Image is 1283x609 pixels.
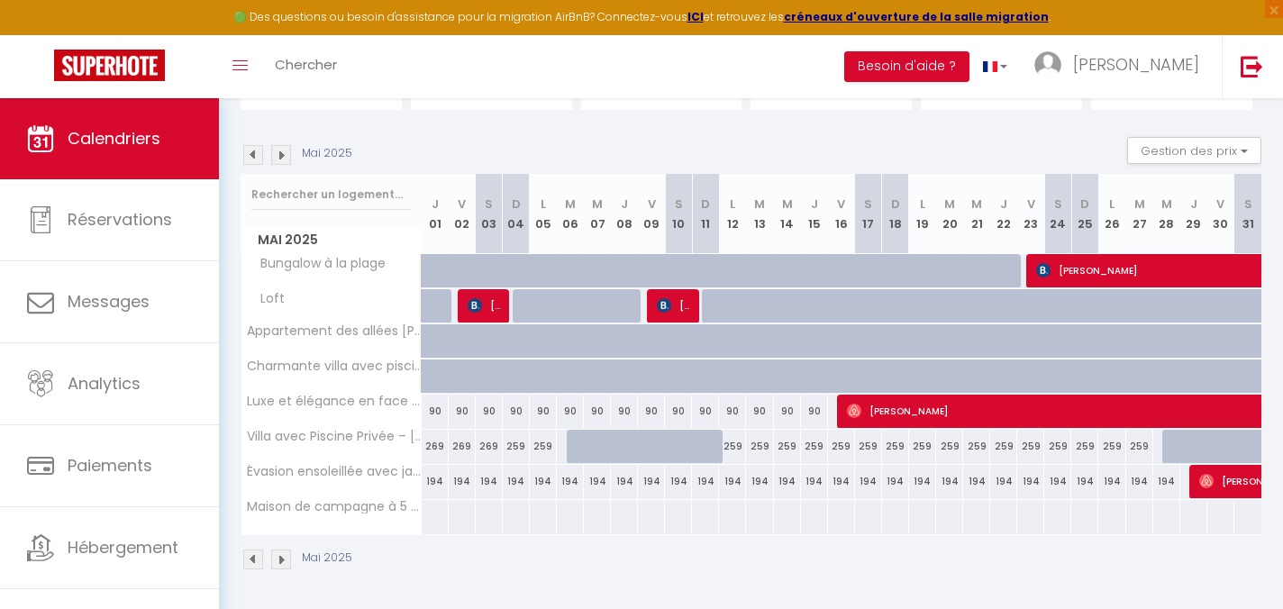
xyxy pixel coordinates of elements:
[963,465,990,498] div: 194
[512,195,521,213] abbr: D
[782,195,793,213] abbr: M
[1080,195,1089,213] abbr: D
[909,174,936,254] th: 19
[1000,195,1007,213] abbr: J
[774,174,801,254] th: 14
[784,9,1049,24] a: créneaux d'ouverture de la salle migration
[837,195,845,213] abbr: V
[665,465,692,498] div: 194
[485,195,493,213] abbr: S
[503,174,530,254] th: 04
[920,195,925,213] abbr: L
[244,395,424,408] span: Luxe et élégance en face des Halles
[990,430,1017,463] div: 259
[648,195,656,213] abbr: V
[936,174,963,254] th: 20
[801,395,828,428] div: 90
[1153,465,1180,498] div: 194
[746,174,773,254] th: 13
[1034,51,1061,78] img: ...
[584,174,611,254] th: 07
[638,465,665,498] div: 194
[1054,195,1062,213] abbr: S
[1244,195,1252,213] abbr: S
[244,254,390,274] span: Bungalow à la plage
[244,500,424,514] span: Maison de campagne à 5 min de la plage
[944,195,955,213] abbr: M
[422,430,449,463] div: 269
[1126,430,1153,463] div: 259
[882,465,909,498] div: 194
[855,174,882,254] th: 17
[530,430,557,463] div: 259
[302,145,352,162] p: Mai 2025
[557,395,584,428] div: 90
[244,289,312,309] span: Loft
[746,430,773,463] div: 259
[730,195,735,213] abbr: L
[801,465,828,498] div: 194
[592,195,603,213] abbr: M
[1017,174,1044,254] th: 23
[1071,174,1098,254] th: 25
[476,465,503,498] div: 194
[275,55,337,74] span: Chercher
[449,174,476,254] th: 02
[844,51,969,82] button: Besoin d'aide ?
[68,372,141,395] span: Analytics
[1126,465,1153,498] div: 194
[963,174,990,254] th: 21
[1127,137,1261,164] button: Gestion des prix
[1161,195,1172,213] abbr: M
[422,465,449,498] div: 194
[621,195,628,213] abbr: J
[855,465,882,498] div: 194
[963,430,990,463] div: 259
[701,195,710,213] abbr: D
[565,195,576,213] abbr: M
[687,9,704,24] strong: ICI
[1234,174,1261,254] th: 31
[503,395,530,428] div: 90
[665,395,692,428] div: 90
[476,174,503,254] th: 03
[611,465,638,498] div: 194
[1126,174,1153,254] th: 27
[882,430,909,463] div: 259
[1207,174,1234,254] th: 30
[1180,174,1207,254] th: 29
[936,430,963,463] div: 259
[774,395,801,428] div: 90
[828,430,855,463] div: 259
[801,430,828,463] div: 259
[68,536,178,559] span: Hébergement
[1044,174,1071,254] th: 24
[909,465,936,498] div: 194
[422,395,449,428] div: 90
[692,174,719,254] th: 11
[990,465,1017,498] div: 194
[458,195,466,213] abbr: V
[611,174,638,254] th: 08
[675,195,683,213] abbr: S
[828,465,855,498] div: 194
[719,430,746,463] div: 259
[1241,55,1263,77] img: logout
[503,430,530,463] div: 259
[476,430,503,463] div: 269
[719,465,746,498] div: 194
[719,174,746,254] th: 12
[251,178,411,211] input: Rechercher un logement...
[302,550,352,567] p: Mai 2025
[1153,174,1180,254] th: 28
[665,174,692,254] th: 10
[971,195,982,213] abbr: M
[503,465,530,498] div: 194
[1021,35,1222,98] a: ... [PERSON_NAME]
[692,465,719,498] div: 194
[68,127,160,150] span: Calendriers
[855,430,882,463] div: 259
[746,465,773,498] div: 194
[432,195,439,213] abbr: J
